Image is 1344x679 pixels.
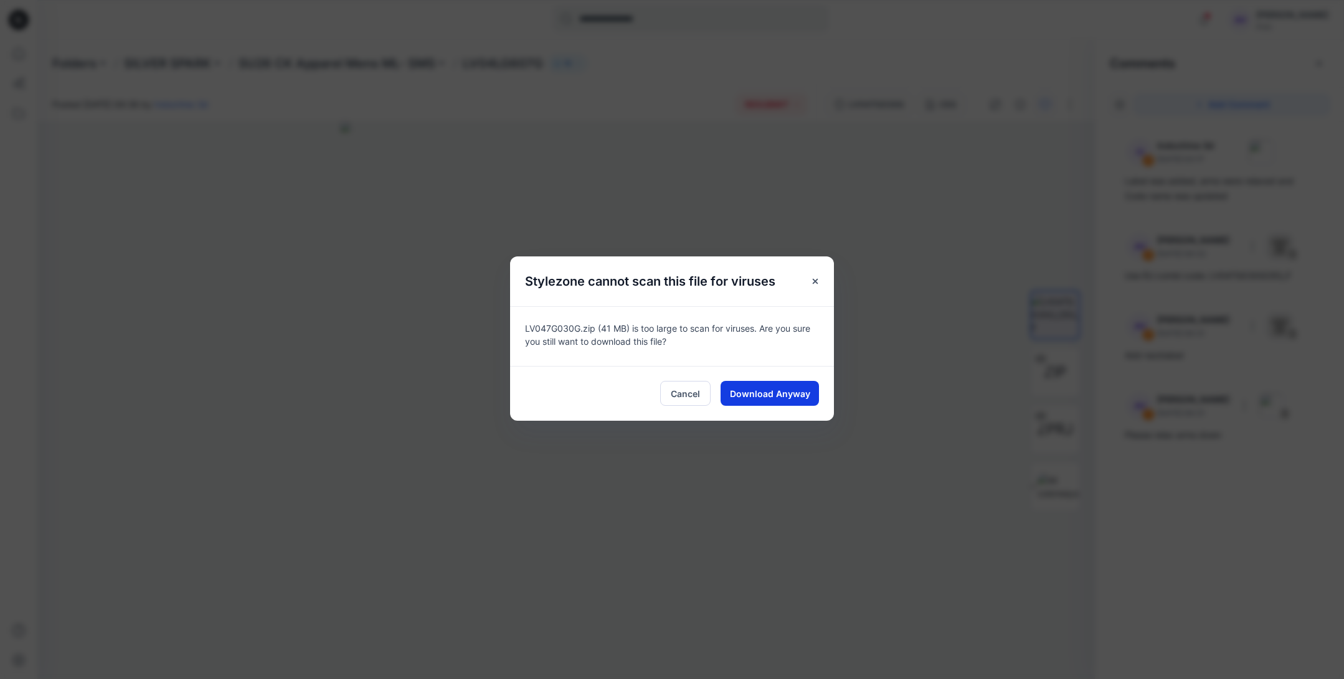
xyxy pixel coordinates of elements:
button: Close [804,270,826,293]
span: Download Anyway [730,387,810,400]
span: Cancel [671,387,700,400]
div: LV047G030G.zip (41 MB) is too large to scan for viruses. Are you sure you still want to download ... [510,306,834,366]
button: Cancel [660,381,711,406]
h5: Stylezone cannot scan this file for viruses [510,256,790,306]
button: Download Anyway [721,381,819,406]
